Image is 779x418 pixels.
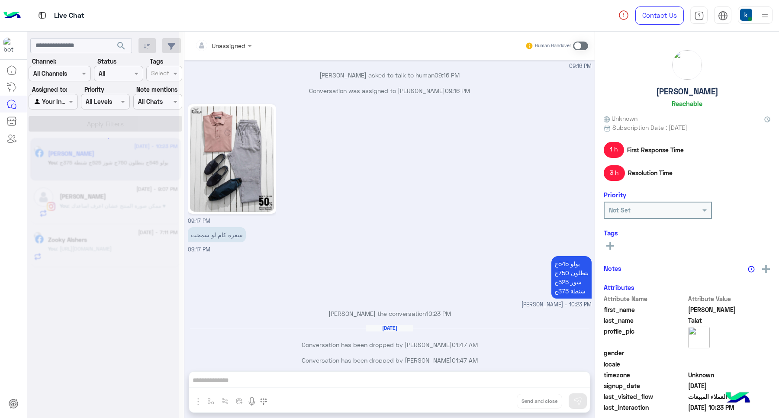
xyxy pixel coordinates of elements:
[627,145,684,154] span: First Response Time
[604,165,625,181] span: 3 h
[748,266,755,273] img: notes
[672,100,702,107] h6: Reachable
[150,68,169,80] div: Select
[188,227,246,242] p: 15/9/2025, 9:17 PM
[628,168,673,177] span: Resolution Time
[688,360,771,369] span: null
[54,10,84,22] p: Live Chat
[3,38,19,53] img: 713415422032625
[188,309,592,318] p: [PERSON_NAME] the conversation
[604,392,686,401] span: last_visited_flow
[452,357,478,364] span: 01:47 AM
[435,71,460,79] span: 09:16 PM
[95,131,110,146] div: loading...
[569,62,592,71] span: 09:16 PM
[188,246,210,253] span: 09:17 PM
[551,256,592,299] p: 15/9/2025, 10:23 PM
[612,123,687,132] span: Subscription Date : [DATE]
[688,316,771,325] span: Talat
[188,218,210,224] span: 09:17 PM
[688,305,771,314] span: Mohamed
[604,114,637,123] span: Unknown
[604,142,624,158] span: 1 h
[188,86,592,95] p: Conversation was assigned to [PERSON_NAME]
[188,71,592,80] p: [PERSON_NAME] asked to talk to human
[690,6,708,25] a: tab
[760,10,770,21] img: profile
[604,305,686,314] span: first_name
[604,283,634,291] h6: Attributes
[604,403,686,412] span: last_interaction
[762,265,770,273] img: add
[604,264,621,272] h6: Notes
[535,42,571,49] small: Human Handover
[426,310,451,317] span: 10:23 PM
[190,106,274,212] img: 546061249_1122745689288979_3275879529907116592_n.jpg
[688,370,771,379] span: Unknown
[188,340,592,349] p: Conversation has been dropped by [PERSON_NAME]
[604,229,770,237] h6: Tags
[604,348,686,357] span: gender
[688,348,771,357] span: null
[618,10,629,20] img: spinner
[445,87,470,94] span: 09:16 PM
[366,325,413,331] h6: [DATE]
[604,316,686,325] span: last_name
[656,87,718,96] h5: [PERSON_NAME]
[188,356,592,365] p: Conversation has been dropped by [PERSON_NAME]
[740,9,752,21] img: userImage
[452,341,478,348] span: 01:47 AM
[688,381,771,390] span: 2024-08-15T09:29:04.331Z
[604,360,686,369] span: locale
[688,403,771,412] span: 2025-09-15T19:23:18.168Z
[688,392,771,401] span: خدمة العملاء المبيعات
[604,294,686,303] span: Attribute Name
[604,327,686,347] span: profile_pic
[37,10,48,21] img: tab
[688,327,710,348] img: picture
[521,301,592,309] span: [PERSON_NAME] - 10:23 PM
[694,11,704,21] img: tab
[604,381,686,390] span: signup_date
[688,294,771,303] span: Attribute Value
[604,191,626,199] h6: Priority
[718,11,728,21] img: tab
[723,383,753,414] img: hulul-logo.png
[517,394,562,408] button: Send and close
[673,50,702,80] img: picture
[3,6,21,25] img: Logo
[604,370,686,379] span: timezone
[635,6,684,25] a: Contact Us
